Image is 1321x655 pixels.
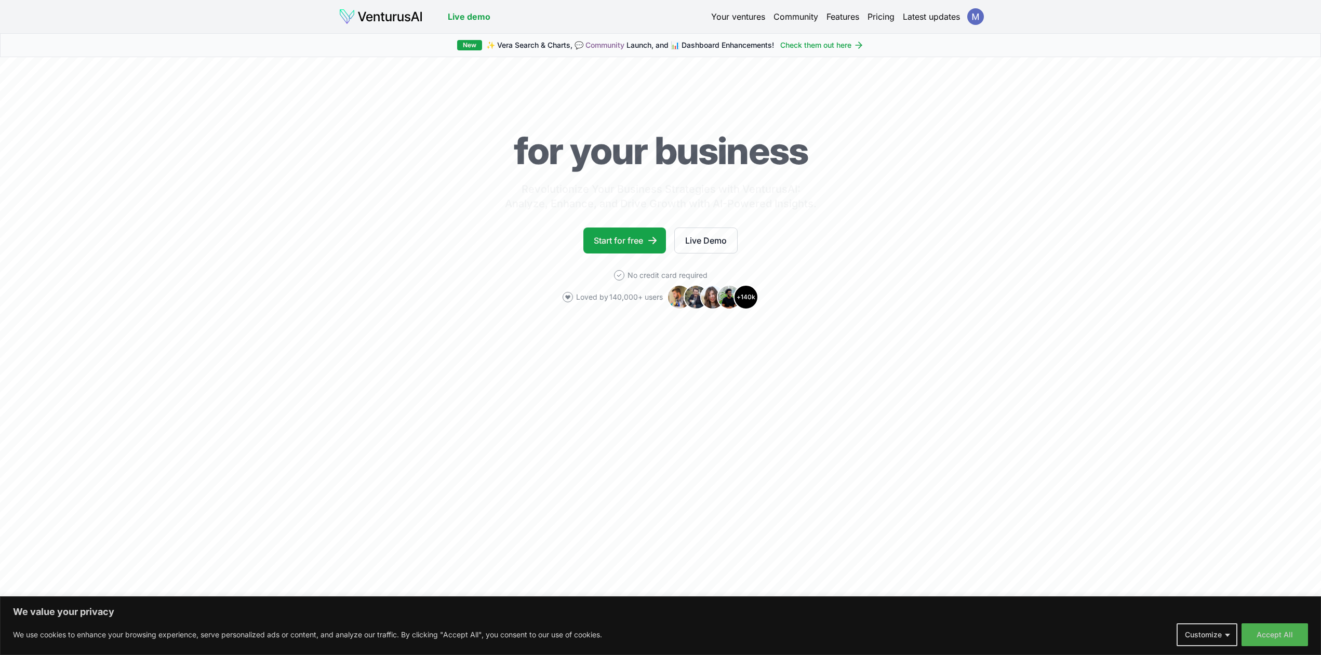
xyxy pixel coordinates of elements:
a: Live Demo [674,228,738,253]
img: Avatar 1 [667,285,692,310]
a: Start for free [583,228,666,253]
button: Accept All [1242,623,1308,646]
img: Avatar 2 [684,285,709,310]
p: We value your privacy [13,606,1308,618]
img: Avatar 4 [717,285,742,310]
a: Community [773,10,818,23]
img: logo [339,8,423,25]
a: Latest updates [903,10,960,23]
span: ✨ Vera Search & Charts, 💬 Launch, and 📊 Dashboard Enhancements! [486,40,774,50]
a: Pricing [868,10,895,23]
a: Features [826,10,859,23]
a: Community [585,41,624,49]
a: Live demo [448,10,490,23]
img: ACg8ocKcKyypYMNWiqNBidJNSVltm7L74Kc5JV31o28NJnvKeQHZcQ=s96-c [967,8,984,25]
p: We use cookies to enhance your browsing experience, serve personalized ads or content, and analyz... [13,629,602,641]
div: New [457,40,482,50]
a: Your ventures [711,10,765,23]
a: Check them out here [780,40,864,50]
img: Avatar 3 [700,285,725,310]
button: Customize [1177,623,1237,646]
